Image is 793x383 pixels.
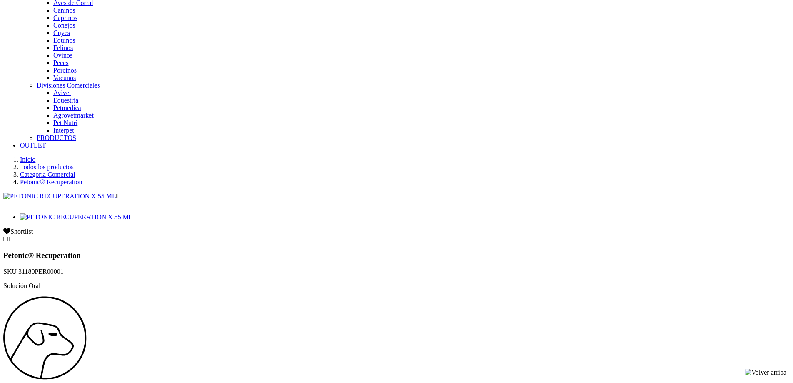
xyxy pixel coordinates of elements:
[3,296,87,380] img: 26
[53,37,75,44] a: Equinos
[4,293,144,379] iframe: Brevo live chat
[3,268,790,275] p: SKU 31180PER00001
[37,134,76,141] a: PRODUCTOS
[3,282,790,290] p: Solución Oral
[7,235,10,243] i: 
[53,119,77,126] a: Pet Nutri
[20,142,46,149] a: OUTLET
[20,171,75,178] a: Categoria Comercial
[53,22,75,29] a: Conejos
[116,193,119,200] i: 
[20,213,133,221] img: PETONIC RECUPERATION X 55 ML
[53,7,75,14] a: Caninos
[53,14,77,21] a: Caprinos
[53,112,94,119] a: Agrovetmarket
[53,74,76,81] a: Vacunos
[53,52,72,59] a: Ovinos
[53,89,71,96] a: Avivet
[53,67,77,74] a: Porcinos
[3,251,790,260] h1: Petonic® Recuperation
[53,97,78,104] a: Equestria
[3,228,33,235] span: Shortlist
[3,193,116,200] img: PETONIC RECUPERATION X 55 ML
[53,104,81,111] a: Petmedica
[20,163,74,170] a: Todos los productos
[53,127,74,134] a: Interpet
[3,235,6,243] i: 
[37,82,100,89] a: Divisiones Comerciales
[53,29,70,36] a: Cuyes
[20,156,35,163] a: Inicio
[20,178,82,185] a: Petonic® Recuperation
[53,59,68,66] a: Peces
[745,369,786,376] img: Volver arriba
[53,44,73,51] a: Felinos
